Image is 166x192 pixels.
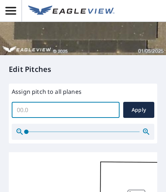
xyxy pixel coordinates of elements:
[123,102,154,118] button: Apply
[28,5,114,16] img: EV Logo
[12,87,154,96] label: Assign pitch to all planes
[12,100,120,120] input: 00.0
[129,105,148,115] span: Apply
[9,64,157,75] p: Edit Pitches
